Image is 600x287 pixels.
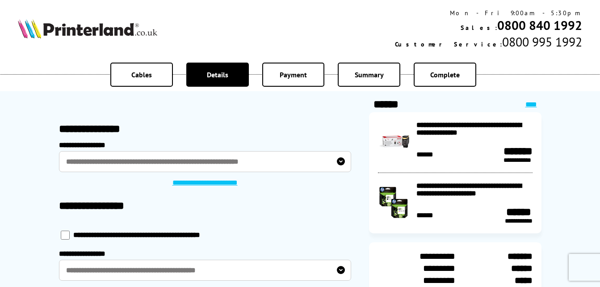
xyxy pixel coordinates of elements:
[497,17,582,34] a: 0800 840 1992
[502,34,582,50] span: 0800 995 1992
[280,70,307,79] span: Payment
[207,70,228,79] span: Details
[18,19,157,38] img: Printerland Logo
[355,70,384,79] span: Summary
[395,9,582,17] div: Mon - Fri 9:00am - 5:30pm
[461,24,497,32] span: Sales:
[430,70,460,79] span: Complete
[131,70,152,79] span: Cables
[395,40,502,48] span: Customer Service:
